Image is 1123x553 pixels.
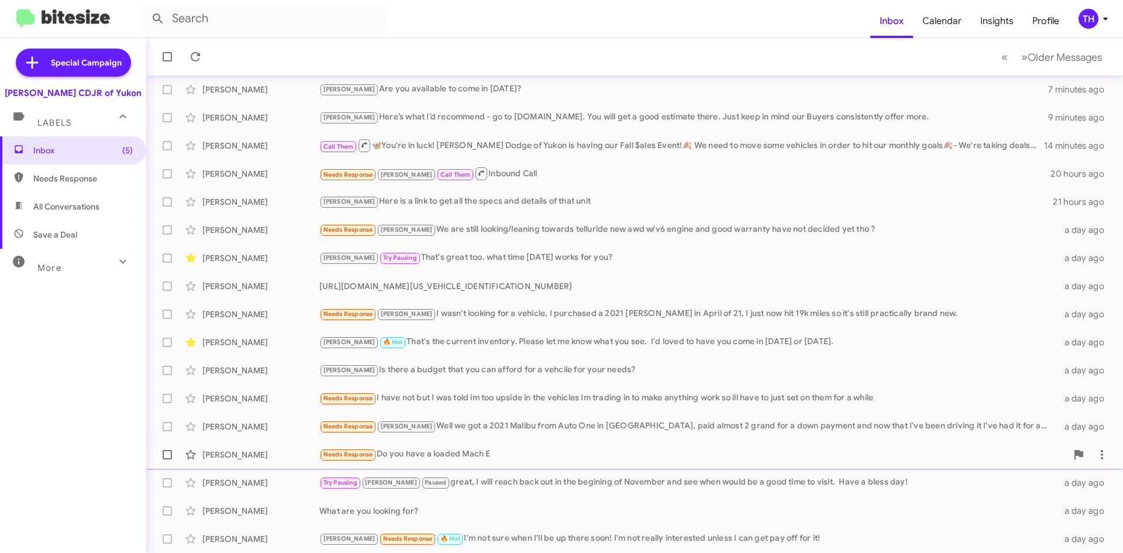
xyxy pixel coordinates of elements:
div: Inbound Call [319,166,1050,181]
span: Needs Response [323,423,373,430]
span: (5) [122,145,133,156]
span: [PERSON_NAME] [323,198,376,205]
div: TH [1079,9,1098,29]
span: More [37,263,61,273]
div: [PERSON_NAME] [202,477,319,489]
div: [PERSON_NAME] [202,84,319,95]
span: [PERSON_NAME] [381,226,433,233]
div: That's the current inventory. Please let me know what you see. I'd loved to have you come in [DAT... [319,335,1057,349]
div: Here’s what I’d recommend - go to [DOMAIN_NAME]. You will get a good estimate there. Just keep in... [319,111,1048,124]
div: 9 minutes ago [1048,112,1114,123]
div: [PERSON_NAME] [202,280,319,292]
div: [PERSON_NAME] [202,196,319,208]
span: Special Campaign [51,57,122,68]
div: a day ago [1057,477,1114,489]
div: [PERSON_NAME] [202,365,319,376]
span: Needs Response [323,451,373,458]
span: Needs Response [323,394,373,402]
span: [PERSON_NAME] [381,171,433,178]
div: a day ago [1057,224,1114,236]
a: Inbox [870,4,913,38]
span: [PERSON_NAME] [323,254,376,262]
button: Next [1014,45,1109,69]
div: [PERSON_NAME] [202,308,319,320]
a: Profile [1023,4,1069,38]
span: Inbox [33,145,133,156]
span: Paused [425,479,446,486]
div: [URL][DOMAIN_NAME][US_VEHICLE_IDENTIFICATION_NUMBER] [319,280,1057,292]
div: great, I will reach back out in the begining of November and see when would be a good time to vis... [319,476,1057,489]
div: [PERSON_NAME] [202,224,319,236]
span: Needs Response [383,535,433,542]
a: Insights [971,4,1023,38]
div: [PERSON_NAME] [202,252,319,264]
div: [PERSON_NAME] [202,168,319,180]
div: a day ago [1057,252,1114,264]
span: Try Pausing [383,254,417,262]
div: [PERSON_NAME] CDJR of Yukon [5,87,142,99]
nav: Page navigation example [995,45,1109,69]
div: [PERSON_NAME] [202,393,319,404]
div: a day ago [1057,308,1114,320]
span: [PERSON_NAME] [323,535,376,542]
div: a day ago [1057,505,1114,517]
div: Is there a budget that you can afford for a vehcile for your needs? [319,363,1057,377]
div: [PERSON_NAME] [202,336,319,348]
div: [PERSON_NAME] [202,421,319,432]
div: [PERSON_NAME] [202,533,319,545]
span: Needs Response [323,226,373,233]
input: Search [142,5,387,33]
div: We are still looking/leaning towards telluride new awd w/v6 engine and good warranty have not dec... [319,223,1057,236]
span: Needs Response [33,173,133,184]
div: I have not but I was told im too upside in the vehicles Im trading in to make anything work so il... [319,391,1057,405]
span: Call Them [323,143,354,150]
span: [PERSON_NAME] [323,338,376,346]
span: Needs Response [323,171,373,178]
div: a day ago [1057,421,1114,432]
span: Needs Response [323,310,373,318]
div: 21 hours ago [1053,196,1114,208]
div: Are you available to come in [DATE]? [319,83,1048,96]
span: [PERSON_NAME] [323,85,376,93]
div: I'm not sure when I'll be up there soon! I'm not really interested unless I can get pay off for it! [319,532,1057,545]
div: 20 hours ago [1050,168,1114,180]
span: [PERSON_NAME] [381,310,433,318]
button: Previous [994,45,1015,69]
div: [PERSON_NAME] [202,112,319,123]
div: Well we got a 2021 Malibu from Auto One in [GEOGRAPHIC_DATA], paid almost 2 grand for a down paym... [319,420,1057,433]
span: [PERSON_NAME] [381,423,433,430]
span: 🔥 Hot [440,535,460,542]
div: a day ago [1057,533,1114,545]
span: Try Pausing [323,479,357,486]
span: [PERSON_NAME] [323,366,376,374]
div: [PERSON_NAME] [202,140,319,152]
a: Calendar [913,4,971,38]
div: Do you have a loaded Mach E [319,448,1067,461]
div: What are you looking for? [319,505,1057,517]
div: [PERSON_NAME] [202,505,319,517]
span: 🔥 Hot [383,338,403,346]
span: Older Messages [1028,51,1102,64]
div: That's great too. what time [DATE] works for you? [319,251,1057,265]
div: a day ago [1057,365,1114,376]
span: » [1021,50,1028,64]
span: Call Them [440,171,471,178]
a: Special Campaign [16,49,131,77]
button: TH [1069,9,1110,29]
div: a day ago [1057,280,1114,292]
div: a day ago [1057,393,1114,404]
span: [PERSON_NAME] [365,479,417,486]
span: « [1001,50,1008,64]
div: [PERSON_NAME] [202,449,319,461]
div: 🦋You're in luck! [PERSON_NAME] Dodge of Yukon is having our Fall $ales Event!🍂 We need to move so... [319,138,1044,153]
div: 14 minutes ago [1044,140,1114,152]
span: All Conversations [33,201,99,212]
div: I wasn't looking for a vehicle, I purchased a 2021 [PERSON_NAME] in April of 21, I just now hit 1... [319,307,1057,321]
div: Here is a link to get all the specs and details of that unit [319,195,1053,208]
span: Save a Deal [33,229,77,241]
span: Labels [37,118,71,128]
